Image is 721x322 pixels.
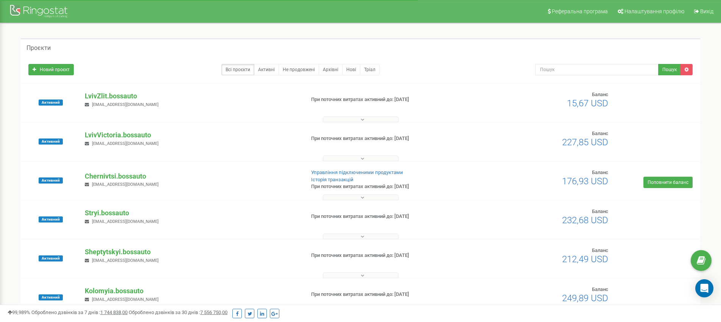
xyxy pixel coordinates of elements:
[31,310,128,315] span: Оброблено дзвінків за 7 днів :
[562,293,608,303] span: 249,89 USD
[562,254,608,264] span: 212,49 USD
[562,176,608,187] span: 176,93 USD
[39,294,63,300] span: Активний
[92,182,159,187] span: [EMAIL_ADDRESS][DOMAIN_NAME]
[319,64,343,75] a: Архівні
[92,219,159,224] span: [EMAIL_ADDRESS][DOMAIN_NAME]
[311,135,469,142] p: При поточних витратах активний до: [DATE]
[39,138,63,145] span: Активний
[85,286,299,296] p: Kolomyia.bossauto
[342,64,360,75] a: Нові
[624,8,684,14] span: Налаштування профілю
[658,64,681,75] button: Пошук
[535,64,659,75] input: Пошук
[39,177,63,184] span: Активний
[592,131,608,136] span: Баланс
[700,8,713,14] span: Вихід
[85,91,299,101] p: LvivZlit.bossauto
[567,98,608,109] span: 15,67 USD
[592,170,608,175] span: Баланс
[26,45,51,51] h5: Проєкти
[254,64,279,75] a: Активні
[129,310,227,315] span: Оброблено дзвінків за 30 днів :
[311,177,353,182] a: Історія транзакцій
[85,171,299,181] p: Chernivtsi.bossauto
[39,255,63,261] span: Активний
[643,177,693,188] a: Поповнити баланс
[311,213,469,220] p: При поточних витратах активний до: [DATE]
[311,96,469,103] p: При поточних витратах активний до: [DATE]
[279,64,319,75] a: Не продовжені
[311,291,469,298] p: При поточних витратах активний до: [DATE]
[562,137,608,148] span: 227,85 USD
[8,310,30,315] span: 99,989%
[39,100,63,106] span: Активний
[85,247,299,257] p: Sheptytskyi.bossauto
[221,64,254,75] a: Всі проєкти
[200,310,227,315] u: 7 556 750,00
[100,310,128,315] u: 1 744 838,00
[92,102,159,107] span: [EMAIL_ADDRESS][DOMAIN_NAME]
[92,297,159,302] span: [EMAIL_ADDRESS][DOMAIN_NAME]
[592,247,608,253] span: Баланс
[85,130,299,140] p: LvivVictoria.bossauto
[85,208,299,218] p: Stryi.bossauto
[311,170,403,175] a: Управління підключеними продуктами
[360,64,380,75] a: Тріал
[311,183,469,190] p: При поточних витратах активний до: [DATE]
[592,286,608,292] span: Баланс
[92,141,159,146] span: [EMAIL_ADDRESS][DOMAIN_NAME]
[592,208,608,214] span: Баланс
[39,216,63,222] span: Активний
[562,215,608,226] span: 232,68 USD
[28,64,74,75] a: Новий проєкт
[592,92,608,97] span: Баланс
[92,258,159,263] span: [EMAIL_ADDRESS][DOMAIN_NAME]
[695,279,713,297] div: Open Intercom Messenger
[311,252,469,259] p: При поточних витратах активний до: [DATE]
[552,8,608,14] span: Реферальна програма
